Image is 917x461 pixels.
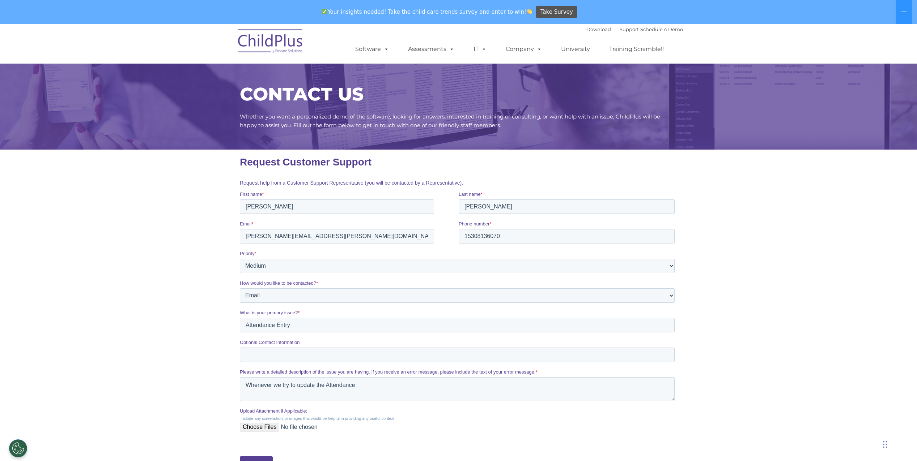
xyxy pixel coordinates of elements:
img: ChildPlus by Procare Solutions [234,24,307,60]
span: Take Survey [540,6,573,18]
a: Schedule A Demo [640,26,683,32]
span: CONTACT US [240,83,364,105]
img: ✅ [322,9,327,14]
a: Software [348,42,396,56]
a: Take Survey [536,6,577,18]
a: Training Scramble!! [602,42,671,56]
a: Company [498,42,549,56]
a: IT [466,42,494,56]
a: Download [586,26,611,32]
font: | [586,26,683,32]
span: Your insights needed! Take the child care trends survey and enter to win! [319,5,535,19]
div: Drag [883,434,887,455]
a: Support [620,26,639,32]
iframe: Chat Widget [881,426,917,461]
button: Cookies Settings [9,439,27,457]
a: Assessments [401,42,462,56]
span: Whether you want a personalized demo of the software, looking for answers, interested in training... [240,113,660,129]
a: University [554,42,597,56]
img: 👏 [527,9,532,14]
